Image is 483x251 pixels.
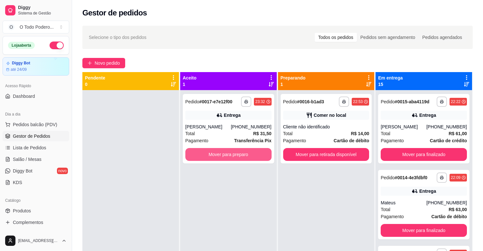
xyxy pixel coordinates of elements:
a: Diggy Botaté 24/09 [3,57,69,76]
div: Pedidos agendados [419,33,466,42]
strong: R$ 31,50 [253,131,272,136]
p: Aceito [183,75,197,81]
span: Selecione o tipo dos pedidos [89,34,146,41]
span: Pedido [381,175,395,180]
span: Novo pedido [95,60,120,67]
strong: R$ 63,00 [449,207,467,212]
p: 1 [183,81,197,88]
strong: Cartão de débito [334,138,369,143]
button: Pedidos balcão (PDV) [3,119,69,130]
span: Pedido [185,99,200,104]
article: até 24/09 [11,67,27,72]
span: Produtos [13,208,31,214]
span: KDS [13,179,22,186]
span: O [8,24,14,30]
span: Dashboard [13,93,35,99]
strong: # 0015-aba4119d [395,99,429,104]
button: Select a team [3,21,69,33]
div: Comer no local [314,112,346,118]
a: Diggy Botnovo [3,166,69,176]
span: Total [381,130,390,137]
div: Entrega [419,112,436,118]
a: Lista de Pedidos [3,143,69,153]
span: Pedidos balcão (PDV) [13,121,57,128]
div: Pedidos sem agendamento [357,33,419,42]
div: Acesso Rápido [3,81,69,91]
button: [EMAIL_ADDRESS][DOMAIN_NAME] [3,233,69,248]
button: Novo pedido [82,58,125,68]
span: Diggy [18,5,67,11]
div: 22:53 [353,99,363,104]
span: Complementos [13,219,43,226]
strong: Cartão de crédito [430,138,467,143]
a: KDS [3,177,69,188]
div: 22:09 [451,175,460,180]
div: Loja aberta [8,42,35,49]
div: [PERSON_NAME] [185,124,231,130]
span: Salão / Mesas [13,156,42,163]
span: Pagamento [185,137,209,144]
p: 1 [281,81,306,88]
button: Mover para preparo [185,148,272,161]
span: Pagamento [381,137,404,144]
a: DiggySistema de Gestão [3,3,69,18]
div: Mateus [381,200,426,206]
div: Todos os pedidos [315,33,357,42]
div: [PHONE_NUMBER] [426,124,467,130]
a: Produtos [3,206,69,216]
div: 22:22 [451,99,460,104]
span: Diggy Bot [13,168,33,174]
p: Pendente [85,75,105,81]
div: 23:32 [255,99,265,104]
strong: R$ 61,00 [449,131,467,136]
div: Entrega [419,188,436,194]
div: O Todo Podero ... [20,24,54,30]
p: Preparando [281,75,306,81]
div: [PERSON_NAME] [381,124,426,130]
p: 0 [85,81,105,88]
a: Gestor de Pedidos [3,131,69,141]
strong: # 0017-e7e12f00 [199,99,232,104]
div: Dia a dia [3,109,69,119]
span: Pagamento [283,137,306,144]
span: Lista de Pedidos [13,144,46,151]
div: Catálogo [3,195,69,206]
span: Total [381,206,390,213]
strong: Transferência Pix [234,138,272,143]
button: Mover para finalizado [381,148,467,161]
strong: # 0014-4e3fdbf0 [395,175,427,180]
span: Pagamento [381,213,404,220]
strong: # 0016-b1ad3 [297,99,324,104]
span: Total [283,130,293,137]
button: Mover para retirada disponível [283,148,369,161]
div: [PHONE_NUMBER] [426,200,467,206]
a: Salão / Mesas [3,154,69,164]
div: Cliente não identificado [283,124,369,130]
button: Alterar Status [50,42,64,49]
strong: Cartão de débito [432,214,467,219]
a: Complementos [3,217,69,228]
span: Sistema de Gestão [18,11,67,16]
span: Gestor de Pedidos [13,133,50,139]
p: 15 [378,81,403,88]
span: [EMAIL_ADDRESS][DOMAIN_NAME] [18,238,59,243]
h2: Gestor de pedidos [82,8,147,18]
strong: R$ 14,00 [351,131,369,136]
p: Em entrega [378,75,403,81]
span: Total [185,130,195,137]
button: Mover para finalizado [381,224,467,237]
span: Pedido [381,99,395,104]
span: plus [88,61,92,65]
div: Entrega [224,112,241,118]
span: Pedido [283,99,297,104]
a: Dashboard [3,91,69,101]
article: Diggy Bot [12,61,30,66]
div: [PHONE_NUMBER] [231,124,271,130]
